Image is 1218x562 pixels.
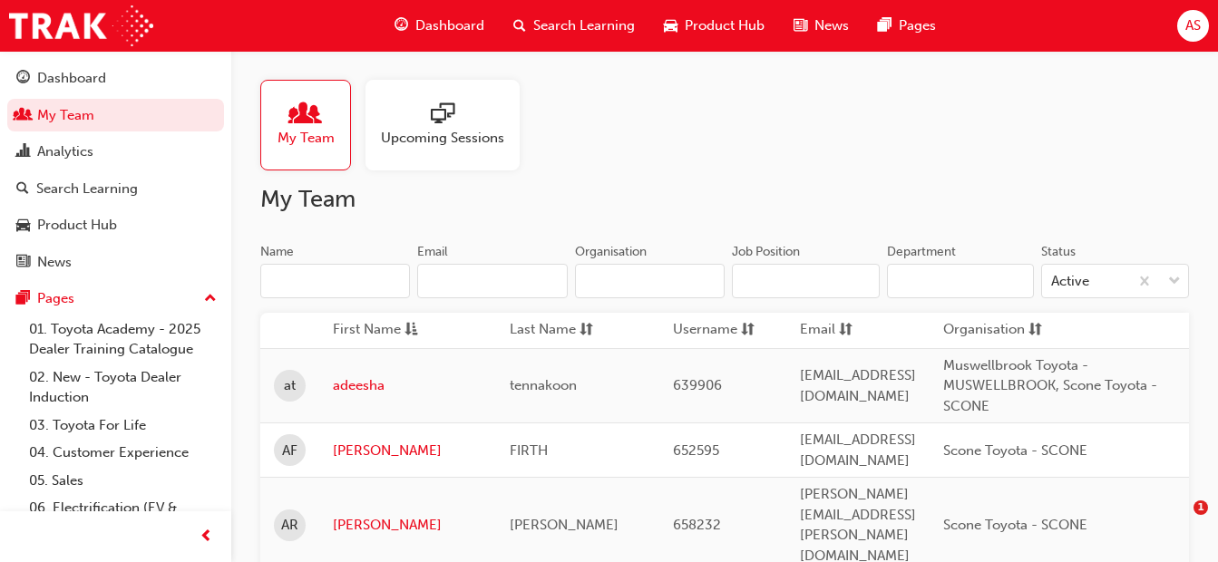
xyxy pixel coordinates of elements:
[1041,243,1076,261] div: Status
[779,7,863,44] a: news-iconNews
[510,319,576,342] span: Last Name
[732,243,800,261] div: Job Position
[281,515,298,536] span: AR
[1028,319,1042,342] span: sorting-icon
[7,172,224,206] a: Search Learning
[16,71,30,87] span: guage-icon
[887,243,956,261] div: Department
[1051,271,1089,292] div: Active
[380,7,499,44] a: guage-iconDashboard
[365,80,534,170] a: Upcoming Sessions
[415,15,484,36] span: Dashboard
[510,442,548,459] span: FIRTH
[333,515,482,536] a: [PERSON_NAME]
[333,319,401,342] span: First Name
[16,218,30,234] span: car-icon
[1177,10,1209,42] button: AS
[794,15,807,37] span: news-icon
[7,246,224,279] a: News
[37,215,117,236] div: Product Hub
[533,15,635,36] span: Search Learning
[673,442,719,459] span: 652595
[22,315,224,363] a: 01. Toyota Academy - 2025 Dealer Training Catalogue
[649,7,779,44] a: car-iconProduct Hub
[800,431,916,469] span: [EMAIL_ADDRESS][DOMAIN_NAME]
[510,377,577,393] span: tennakoon
[333,319,433,342] button: First Nameasc-icon
[417,243,448,261] div: Email
[417,264,567,298] input: Email
[1168,270,1181,294] span: down-icon
[16,144,30,160] span: chart-icon
[664,15,677,37] span: car-icon
[814,15,849,36] span: News
[499,7,649,44] a: search-iconSearch Learning
[943,442,1087,459] span: Scone Toyota - SCONE
[22,494,224,542] a: 06. Electrification (EV & Hybrid)
[800,319,900,342] button: Emailsorting-icon
[7,135,224,169] a: Analytics
[7,208,224,242] a: Product Hub
[863,7,950,44] a: pages-iconPages
[333,441,482,461] a: [PERSON_NAME]
[685,15,765,36] span: Product Hub
[510,517,619,533] span: [PERSON_NAME]
[260,80,365,170] a: My Team
[37,252,72,273] div: News
[16,108,30,124] span: people-icon
[580,319,593,342] span: sorting-icon
[282,441,297,461] span: AF
[943,517,1087,533] span: Scone Toyota - SCONE
[800,319,835,342] span: Email
[36,179,138,199] div: Search Learning
[673,319,773,342] button: Usernamesorting-icon
[278,128,335,149] span: My Team
[7,62,224,95] a: Dashboard
[204,287,217,311] span: up-icon
[431,102,454,128] span: sessionType_ONLINE_URL-icon
[943,319,1025,342] span: Organisation
[284,375,296,396] span: at
[395,15,408,37] span: guage-icon
[1194,500,1208,515] span: 1
[673,517,721,533] span: 658232
[22,363,224,412] a: 02. New - Toyota Dealer Induction
[575,264,725,298] input: Organisation
[22,412,224,440] a: 03. Toyota For Life
[575,243,647,261] div: Organisation
[333,375,482,396] a: adeesha
[1156,500,1200,544] iframe: Intercom live chat
[9,5,153,46] img: Trak
[260,243,294,261] div: Name
[510,319,609,342] button: Last Namesorting-icon
[741,319,755,342] span: sorting-icon
[839,319,853,342] span: sorting-icon
[943,319,1043,342] button: Organisationsorting-icon
[22,467,224,495] a: 05. Sales
[37,288,74,309] div: Pages
[37,141,93,162] div: Analytics
[16,255,30,271] span: news-icon
[260,185,1189,214] h2: My Team
[7,282,224,315] button: Pages
[673,319,737,342] span: Username
[16,291,30,307] span: pages-icon
[200,526,213,548] span: prev-icon
[22,439,224,467] a: 04. Customer Experience
[1185,15,1201,36] span: AS
[732,264,880,298] input: Job Position
[404,319,418,342] span: asc-icon
[800,367,916,404] span: [EMAIL_ADDRESS][DOMAIN_NAME]
[887,264,1035,298] input: Department
[294,102,317,128] span: people-icon
[7,58,224,282] button: DashboardMy TeamAnalyticsSearch LearningProduct HubNews
[673,377,722,393] span: 639906
[16,181,29,198] span: search-icon
[899,15,936,36] span: Pages
[878,15,892,37] span: pages-icon
[943,357,1157,414] span: Muswellbrook Toyota - MUSWELLBROOK, Scone Toyota - SCONE
[37,68,106,89] div: Dashboard
[381,128,504,149] span: Upcoming Sessions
